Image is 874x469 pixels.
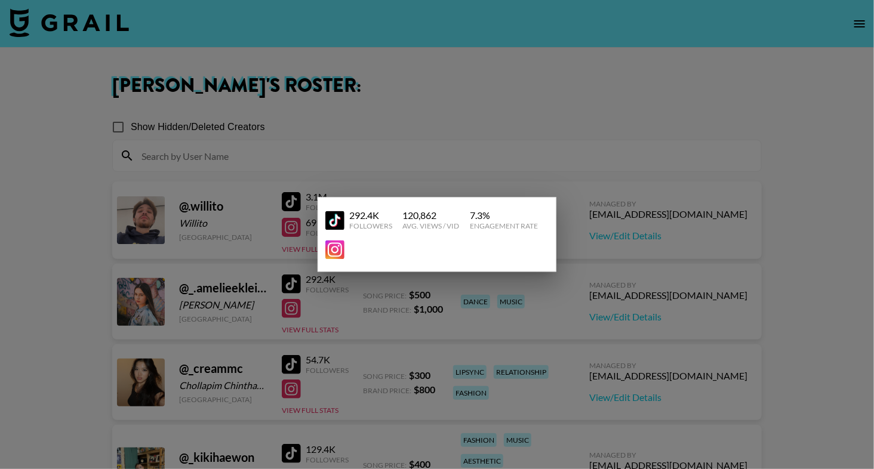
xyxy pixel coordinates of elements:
[403,210,460,222] div: 120,862
[470,222,538,231] div: Engagement Rate
[470,210,538,222] div: 7.3 %
[349,210,392,222] div: 292.4K
[403,222,460,231] div: Avg. Views / Vid
[349,222,392,231] div: Followers
[325,211,344,230] img: YouTube
[325,240,344,260] img: YouTube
